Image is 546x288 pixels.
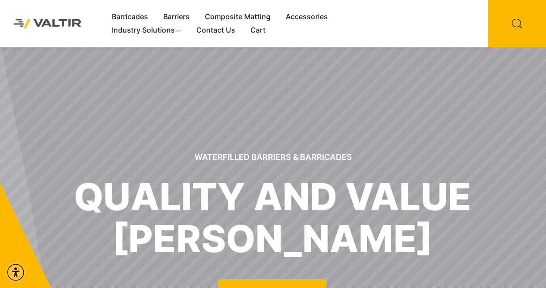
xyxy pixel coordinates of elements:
[104,24,189,37] a: Industry Solutions
[243,24,273,37] a: Cart
[189,24,243,37] a: Contact Us
[74,176,471,260] h1: quality and value [PERSON_NAME]
[156,10,197,24] a: Barriers
[195,151,352,163] sr7-txt: Waterfilled Barriers & Barricades
[197,10,278,24] a: Composite Matting
[278,10,335,24] a: Accessories
[6,263,25,282] div: Accessibility Menu
[7,12,89,35] img: Valtir Rentals
[104,10,156,24] a: Barricades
